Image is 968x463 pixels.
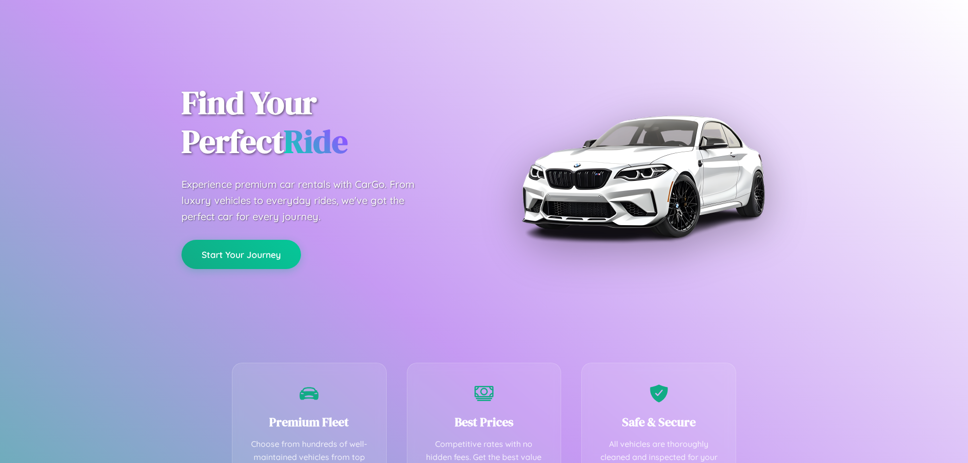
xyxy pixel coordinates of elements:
[181,240,301,269] button: Start Your Journey
[284,119,348,163] span: Ride
[517,50,769,302] img: Premium BMW car rental vehicle
[181,176,434,225] p: Experience premium car rentals with CarGo. From luxury vehicles to everyday rides, we've got the ...
[181,84,469,161] h1: Find Your Perfect
[597,414,720,430] h3: Safe & Secure
[248,414,371,430] h3: Premium Fleet
[422,414,546,430] h3: Best Prices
